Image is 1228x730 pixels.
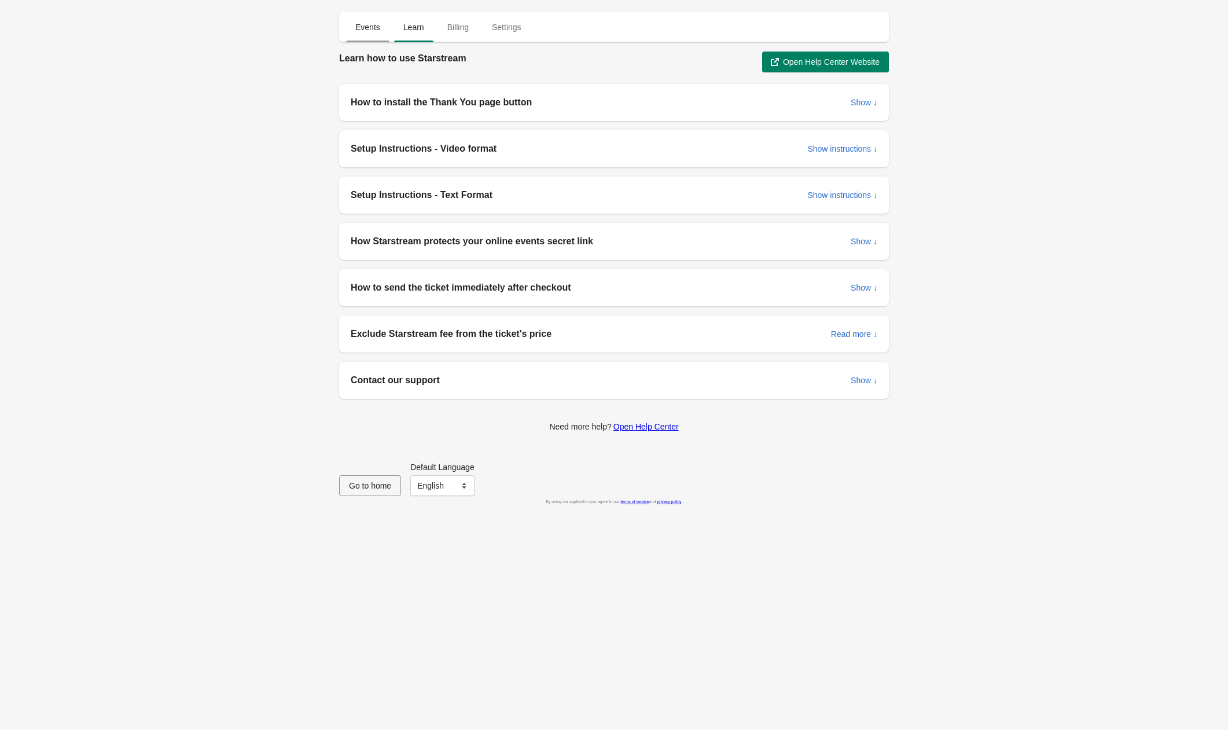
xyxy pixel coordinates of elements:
[549,422,611,431] span: Need more help?
[851,376,877,385] span: Show ↓
[410,461,475,473] label: Default Language
[483,17,531,38] span: Settings
[346,17,389,38] span: Events
[657,500,681,504] a: privacy policy
[339,481,401,490] a: Go to home
[349,481,391,490] span: Go to home
[351,373,841,387] h2: Contact our support
[851,283,877,292] span: Show ↓
[620,500,649,504] a: terms of service
[613,422,679,431] a: Open Help Center
[351,188,798,202] h2: Setup Instructions - Text Format
[351,327,822,341] h2: Exclude Starstream fee from the ticket's price
[807,190,877,200] span: Show instructions ↓
[846,231,882,252] button: Show ↓
[762,52,889,72] button: Open Help Center Website
[339,52,753,65] h2: Learn how to use Starstream
[831,329,877,339] span: Read more ↓
[807,144,877,153] span: Show instructions ↓
[438,17,478,38] span: Billing
[351,281,841,295] h2: How to send the ticket immediately after checkout
[783,57,880,67] span: Open Help Center Website
[351,234,841,248] h2: How Starstream protects your online events secret link
[394,17,433,38] span: Learn
[339,496,889,508] div: By using our application you agree to our and .
[339,475,401,496] button: Go to home
[351,96,532,109] div: How to install the Thank You page button
[803,138,882,159] button: Show instructions ↓
[351,142,798,156] h2: Setup Instructions - Video format
[803,185,882,206] button: Show instructions ↓
[851,98,877,107] span: Show ↓
[846,277,882,298] button: Show ↓
[846,370,882,391] button: Show ↓
[851,237,877,246] span: Show ↓
[846,92,882,113] button: Show ↓
[826,324,882,344] button: Read more ↓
